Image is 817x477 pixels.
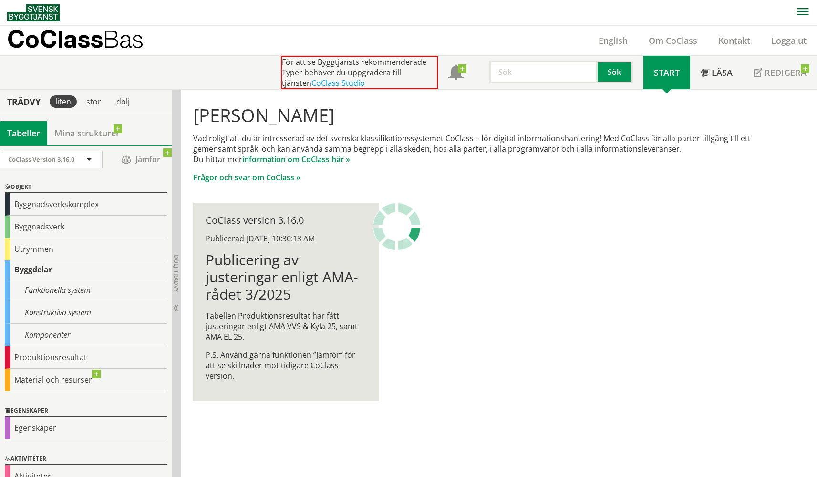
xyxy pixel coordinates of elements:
p: Tabellen Produktionsresultat har fått justeringar enligt AMA VVS & Kyla 25, samt AMA EL 25. [206,311,366,342]
span: Läsa [712,67,733,78]
img: Svensk Byggtjänst [7,4,60,21]
div: Trädvy [2,96,46,107]
a: information om CoClass här » [242,154,350,165]
a: Läsa [690,56,743,89]
div: Byggnadsverk [5,216,167,238]
a: CoClass Studio [311,78,365,88]
div: Publicerad [DATE] 10:30:13 AM [206,233,366,244]
span: CoClass Version 3.16.0 [8,155,74,164]
a: Frågor och svar om CoClass » [193,172,300,183]
p: P.S. Använd gärna funktionen ”Jämför” för att se skillnader mot tidigare CoClass version. [206,350,366,381]
span: Start [654,67,680,78]
span: Notifikationer [448,66,464,81]
span: Dölj trädvy [172,255,180,292]
div: Komponenter [5,324,167,346]
div: dölj [111,95,135,108]
div: För att se Byggtjänsts rekommenderade Typer behöver du uppgradera till tjänsten [281,56,438,89]
div: Utrymmen [5,238,167,260]
a: English [588,35,638,46]
div: liten [50,95,77,108]
a: Start [643,56,690,89]
p: Vad roligt att du är intresserad av det svenska klassifikationssystemet CoClass – för digital inf... [193,133,779,165]
img: Laddar [373,203,421,250]
div: CoClass version 3.16.0 [206,215,366,226]
div: Funktionella system [5,279,167,301]
a: Mina strukturer [47,121,127,145]
span: Jämför [112,151,169,168]
div: Aktiviteter [5,454,167,465]
div: Egenskaper [5,405,167,417]
a: Om CoClass [638,35,708,46]
button: Sök [598,61,633,83]
div: Konstruktiva system [5,301,167,324]
span: Bas [103,25,144,53]
span: Redigera [765,67,807,78]
div: Material och resurser [5,369,167,391]
h1: [PERSON_NAME] [193,104,779,125]
div: Egenskaper [5,417,167,439]
div: Byggnadsverkskomplex [5,193,167,216]
a: Kontakt [708,35,761,46]
input: Sök [489,61,598,83]
h1: Publicering av justeringar enligt AMA-rådet 3/2025 [206,251,366,303]
div: Produktionsresultat [5,346,167,369]
p: CoClass [7,33,144,44]
a: Logga ut [761,35,817,46]
a: Redigera [743,56,817,89]
a: CoClassBas [7,26,164,55]
div: Byggdelar [5,260,167,279]
div: Objekt [5,182,167,193]
div: stor [81,95,107,108]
